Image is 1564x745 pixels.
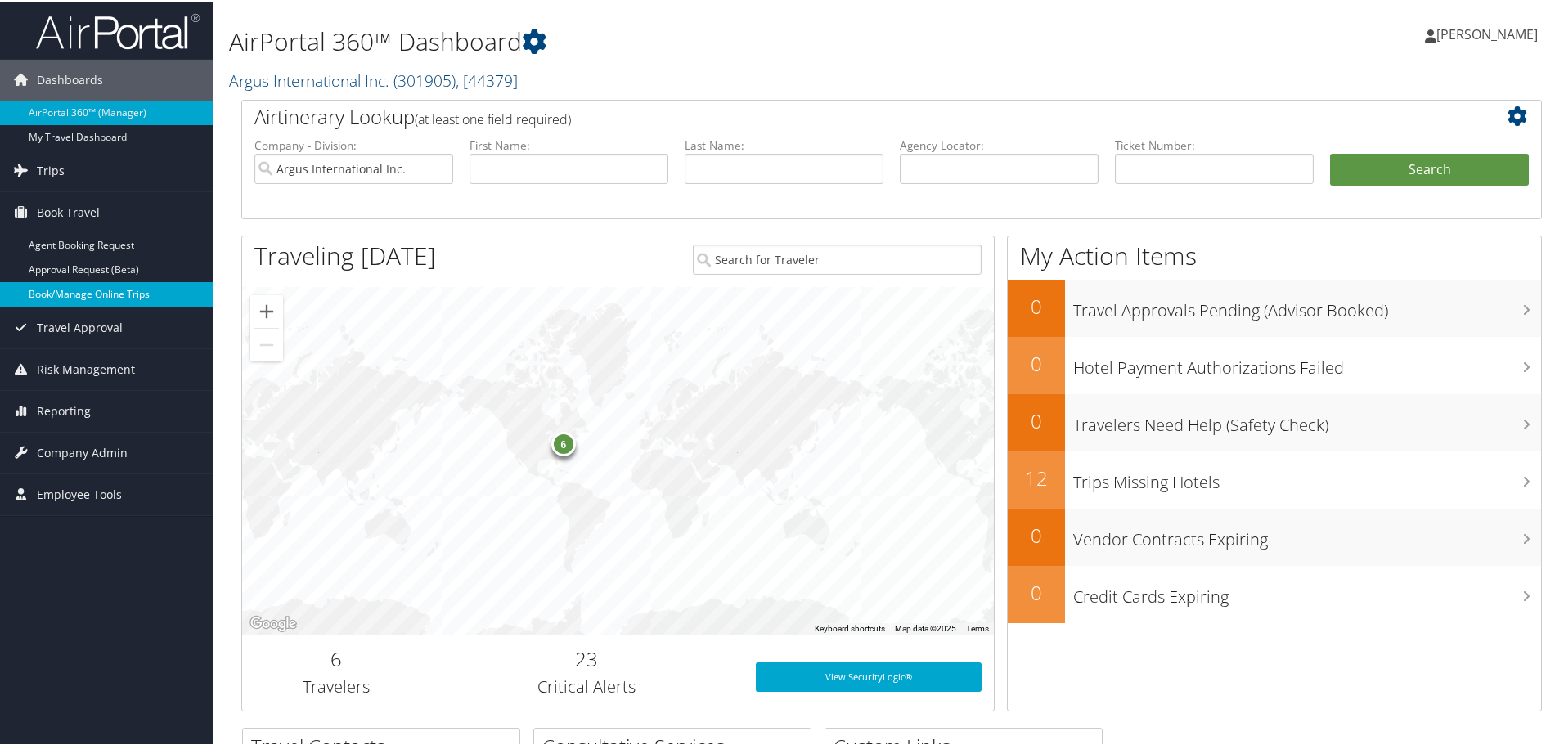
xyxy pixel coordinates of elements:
[254,237,436,272] h1: Traveling [DATE]
[229,23,1112,57] h1: AirPortal 360™ Dashboard
[693,243,982,273] input: Search for Traveler
[966,622,989,631] a: Terms (opens in new tab)
[37,58,103,99] span: Dashboards
[1008,463,1065,491] h2: 12
[1008,278,1541,335] a: 0Travel Approvals Pending (Advisor Booked)
[456,68,518,90] span: , [ 44379 ]
[1073,289,1541,321] h3: Travel Approvals Pending (Advisor Booked)
[250,294,283,326] button: Zoom in
[393,68,456,90] span: ( 301905 )
[1073,461,1541,492] h3: Trips Missing Hotels
[1073,404,1541,435] h3: Travelers Need Help (Safety Check)
[1425,8,1554,57] a: [PERSON_NAME]
[1073,518,1541,550] h3: Vendor Contracts Expiring
[443,674,731,697] h3: Critical Alerts
[551,429,575,454] div: 6
[900,136,1099,152] label: Agency Locator:
[1008,507,1541,564] a: 0Vendor Contracts Expiring
[470,136,668,152] label: First Name:
[254,674,418,697] h3: Travelers
[250,327,283,360] button: Zoom out
[37,149,65,190] span: Trips
[37,306,123,347] span: Travel Approval
[895,622,956,631] span: Map data ©2025
[1073,347,1541,378] h3: Hotel Payment Authorizations Failed
[1330,152,1529,185] button: Search
[37,389,91,430] span: Reporting
[246,612,300,633] img: Google
[254,136,453,152] label: Company - Division:
[1008,520,1065,548] h2: 0
[37,348,135,388] span: Risk Management
[1115,136,1314,152] label: Ticket Number:
[1008,291,1065,319] h2: 0
[1008,406,1065,433] h2: 0
[37,473,122,514] span: Employee Tools
[37,431,128,472] span: Company Admin
[37,191,100,231] span: Book Travel
[1436,24,1538,42] span: [PERSON_NAME]
[815,622,885,633] button: Keyboard shortcuts
[246,612,300,633] a: Open this area in Google Maps (opens a new window)
[1008,348,1065,376] h2: 0
[1008,393,1541,450] a: 0Travelers Need Help (Safety Check)
[1008,564,1541,622] a: 0Credit Cards Expiring
[36,11,200,49] img: airportal-logo.png
[756,661,982,690] a: View SecurityLogic®
[685,136,883,152] label: Last Name:
[1008,450,1541,507] a: 12Trips Missing Hotels
[1008,577,1065,605] h2: 0
[415,109,571,127] span: (at least one field required)
[229,68,518,90] a: Argus International Inc.
[1073,576,1541,607] h3: Credit Cards Expiring
[254,101,1421,129] h2: Airtinerary Lookup
[1008,335,1541,393] a: 0Hotel Payment Authorizations Failed
[1008,237,1541,272] h1: My Action Items
[254,644,418,671] h2: 6
[443,644,731,671] h2: 23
